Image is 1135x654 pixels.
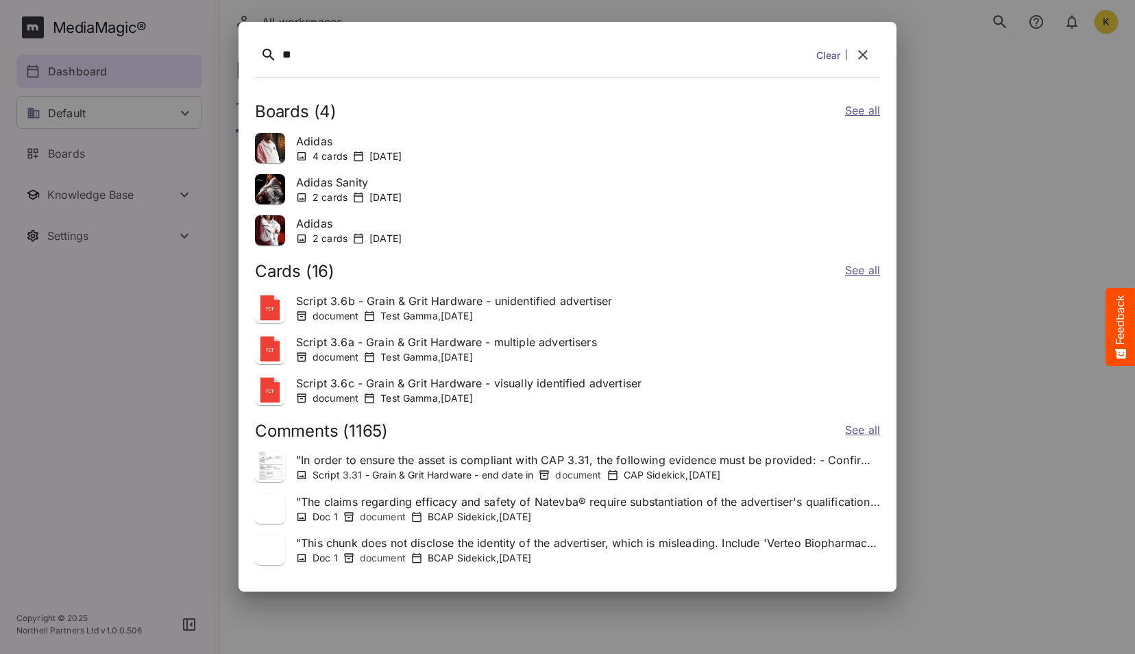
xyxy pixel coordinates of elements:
[313,551,338,565] p: Doc 1
[313,149,347,163] p: 4 cards
[313,191,347,204] p: 2 cards
[816,48,841,62] a: Clear
[1106,288,1135,366] button: Feedback
[255,452,285,482] img: thumbnail.jpg
[296,133,402,149] p: Adidas
[296,494,880,510] p: " The claims regarding efficacy and safety of Natevba® require substantiation of the advertiser's...
[624,468,721,482] p: CAP Sidekick , [DATE]
[313,510,338,524] p: Doc 1
[255,293,285,323] img: thumbnail.png
[296,334,597,350] p: Script 3.6a - Grain & Grit Hardware - multiple advertisers
[296,174,402,191] p: Adidas Sanity
[360,510,406,524] p: document
[255,215,285,245] img: thumbnail.jpg
[255,422,388,441] h2: Comments ( 1165 )
[380,391,473,405] p: Test Gamma , [DATE]
[428,551,531,565] p: BCAP Sidekick , [DATE]
[313,232,347,245] p: 2 cards
[255,133,285,163] img: thumbnail.jpg
[255,174,285,204] img: thumbnail.jpg
[255,262,334,282] h2: Cards ( 16 )
[313,468,533,482] p: Script 3.31 - Grain & Grit Hardware - end date in
[296,215,402,232] p: Adidas
[313,309,358,323] p: document
[369,191,402,204] p: [DATE]
[845,262,880,282] a: See all
[255,334,285,364] img: thumbnail.png
[313,391,358,405] p: document
[255,535,285,565] img: thumbnail.jpg
[296,452,880,468] p: " In order to ensure the asset is compliant with CAP 3.31, the following evidence must be provide...
[380,350,473,364] p: Test Gamma , [DATE]
[296,293,612,309] p: Script 3.6b - Grain & Grit Hardware - unidentified advertiser
[255,102,337,122] h2: Boards ( 4 )
[555,468,601,482] p: document
[369,232,402,245] p: [DATE]
[313,350,358,364] p: document
[296,535,880,551] p: " This chunk does not disclose the identity of the advertiser, which is misleading. Include 'Vert...
[428,510,531,524] p: BCAP Sidekick , [DATE]
[845,422,880,441] a: See all
[845,102,880,122] a: See all
[380,309,473,323] p: Test Gamma , [DATE]
[255,375,285,405] img: thumbnail.png
[255,494,285,524] img: thumbnail.jpg
[369,149,402,163] p: [DATE]
[360,551,406,565] p: document
[296,375,642,391] p: Script 3.6c - Grain & Grit Hardware - visually identified advertiser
